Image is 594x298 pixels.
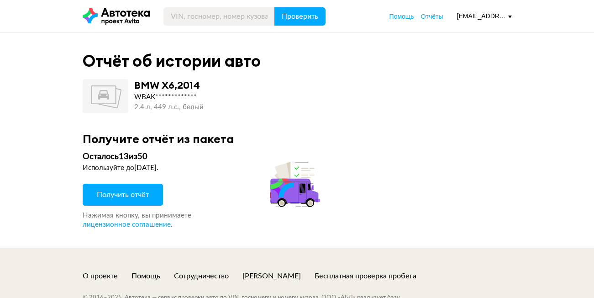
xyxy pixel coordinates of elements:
[389,13,414,20] span: Помощь
[83,221,171,228] span: лицензионное соглашение
[83,184,163,206] button: Получить отчёт
[389,12,414,21] a: Помощь
[174,271,229,281] a: Сотрудничество
[83,212,191,228] span: Нажимая кнопку, вы принимаете .
[242,271,301,281] a: [PERSON_NAME]
[83,51,261,71] div: Отчёт об истории авто
[83,164,323,173] div: Используйте до [DATE] .
[421,13,443,20] span: Отчёты
[315,271,416,281] a: Бесплатная проверка пробега
[134,102,204,112] div: 2.4 л, 449 л.c., белый
[282,13,318,20] span: Проверить
[457,12,512,21] div: [EMAIL_ADDRESS][DOMAIN_NAME]
[83,132,512,146] div: Получите отчёт из пакета
[274,7,326,26] button: Проверить
[134,79,200,91] div: BMW X6 , 2014
[421,12,443,21] a: Отчёты
[131,271,160,281] a: Помощь
[163,7,275,26] input: VIN, госномер, номер кузова
[83,151,323,163] div: Осталось 13 из 50
[97,191,149,198] span: Получить отчёт
[83,271,118,281] a: О проекте
[83,220,171,229] a: лицензионное соглашение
